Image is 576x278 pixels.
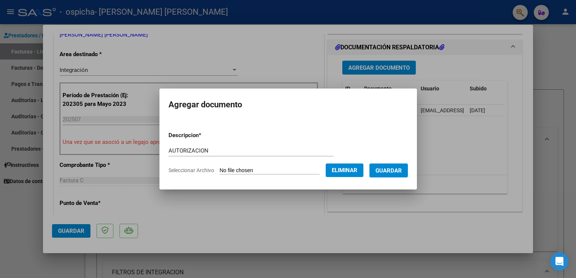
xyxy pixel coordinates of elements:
span: Guardar [375,167,402,174]
h2: Agregar documento [169,98,408,112]
div: Open Intercom Messenger [550,252,568,270]
span: Eliminar [332,167,357,174]
button: Eliminar [326,163,363,177]
p: Descripcion [169,131,241,140]
span: Seleccionar Archivo [169,167,214,173]
button: Guardar [369,163,408,177]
